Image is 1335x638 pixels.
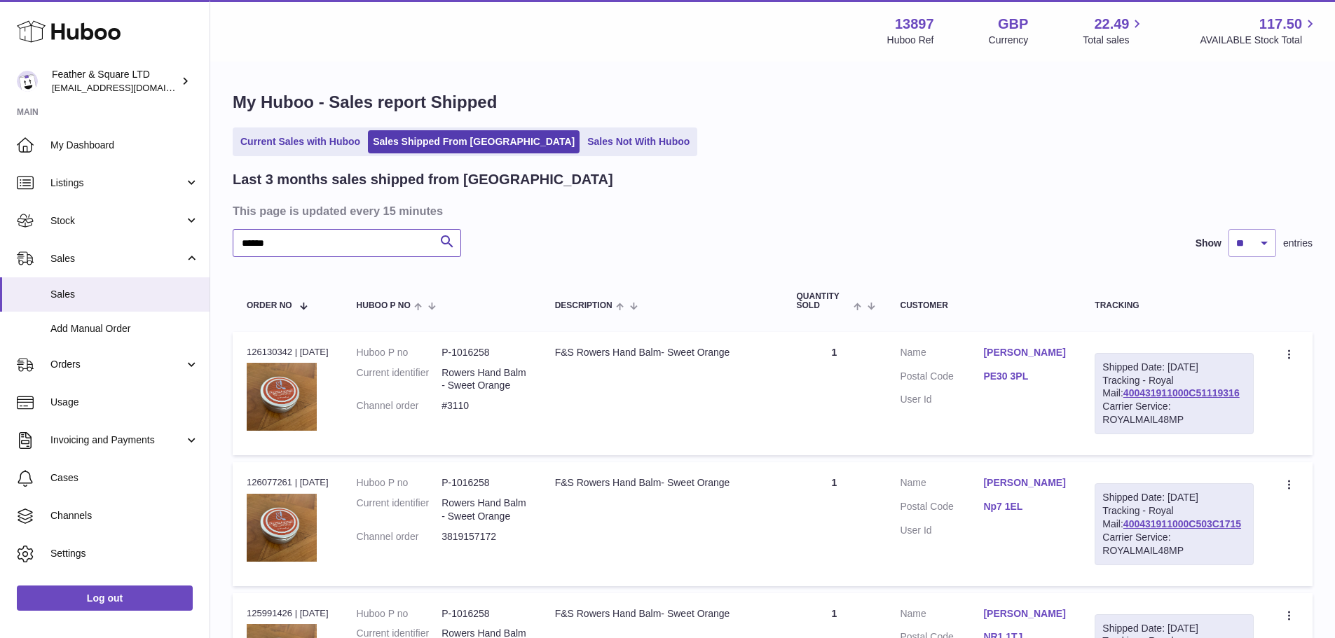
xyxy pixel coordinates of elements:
[555,301,612,310] span: Description
[1123,518,1241,529] a: 400431911000C503C1715
[50,288,199,301] span: Sales
[233,91,1313,113] h1: My Huboo - Sales report Shipped
[555,476,769,490] div: F&S Rowers Hand Balm- Sweet Orange
[983,370,1067,383] a: PE30 3PL
[900,301,1067,310] div: Customer
[887,34,934,47] div: Huboo Ref
[983,607,1067,620] a: [PERSON_NAME]
[895,15,934,34] strong: 13897
[1283,237,1313,250] span: entries
[357,346,442,359] dt: Huboo P no
[900,346,983,363] dt: Name
[50,547,199,560] span: Settings
[357,607,442,620] dt: Huboo P no
[1196,237,1221,250] label: Show
[50,139,199,152] span: My Dashboard
[50,396,199,409] span: Usage
[247,301,292,310] span: Order No
[1123,387,1240,398] a: 400431911000C51119316
[368,130,580,153] a: Sales Shipped From [GEOGRAPHIC_DATA]
[17,71,38,92] img: internalAdmin-13897@internal.huboo.com
[1102,622,1246,635] div: Shipped Date: [DATE]
[247,607,329,620] div: 125991426 | [DATE]
[441,476,527,490] dd: P-1016258
[998,15,1028,34] strong: GBP
[357,366,442,393] dt: Current identifier
[1095,301,1254,310] div: Tracking
[441,497,527,523] dd: Rowers Hand Balm- Sweet Orange
[17,585,193,611] a: Log out
[52,68,178,95] div: Feather & Square LTD
[783,462,886,585] td: 1
[555,607,769,620] div: F&S Rowers Hand Balm- Sweet Orange
[1102,400,1246,427] div: Carrier Service: ROYALMAIL48MP
[357,497,442,523] dt: Current identifier
[233,203,1309,219] h3: This page is updated every 15 minutes
[1083,15,1145,47] a: 22.49 Total sales
[1095,483,1254,564] div: Tracking - Royal Mail:
[1102,491,1246,504] div: Shipped Date: [DATE]
[989,34,1029,47] div: Currency
[797,292,851,310] span: Quantity Sold
[357,399,442,412] dt: Channel order
[50,358,184,371] span: Orders
[357,301,411,310] span: Huboo P no
[50,214,184,228] span: Stock
[1094,15,1129,34] span: 22.49
[50,176,184,190] span: Listings
[1200,34,1318,47] span: AVAILABLE Stock Total
[357,476,442,490] dt: Huboo P no
[900,370,983,387] dt: Postal Code
[50,471,199,485] span: Cases
[247,476,329,489] div: 126077261 | [DATE]
[441,346,527,359] dd: P-1016258
[247,346,329,359] div: 126130342 | [DATE]
[900,500,983,517] dt: Postal Code
[441,607,527,620] dd: P-1016258
[1102,531,1246,557] div: Carrier Service: ROYALMAIL48MP
[1259,15,1302,34] span: 117.50
[441,366,527,393] dd: Rowers Hand Balm- Sweet Orange
[50,509,199,522] span: Channels
[582,130,694,153] a: Sales Not With Huboo
[1102,361,1246,374] div: Shipped Date: [DATE]
[783,332,886,455] td: 1
[441,530,527,543] dd: 3819157172
[233,170,613,189] h2: Last 3 months sales shipped from [GEOGRAPHIC_DATA]
[50,252,184,265] span: Sales
[983,476,1067,490] a: [PERSON_NAME]
[555,346,769,359] div: F&S Rowers Hand Balm- Sweet Orange
[900,393,983,406] dt: User Id
[900,607,983,624] dt: Name
[50,322,199,335] span: Add Manual Order
[50,434,184,447] span: Invoicing and Payments
[247,494,317,562] img: il_fullxfull.5886850907_h4oi.jpg
[1083,34,1145,47] span: Total sales
[1095,353,1254,434] div: Tracking - Royal Mail:
[900,476,983,493] dt: Name
[1200,15,1318,47] a: 117.50 AVAILABLE Stock Total
[52,82,206,93] span: [EMAIL_ADDRESS][DOMAIN_NAME]
[357,530,442,543] dt: Channel order
[900,524,983,537] dt: User Id
[983,346,1067,359] a: [PERSON_NAME]
[247,363,317,431] img: il_fullxfull.5886850907_h4oi.jpg
[441,399,527,412] dd: #3110
[235,130,365,153] a: Current Sales with Huboo
[983,500,1067,513] a: Np7 1EL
